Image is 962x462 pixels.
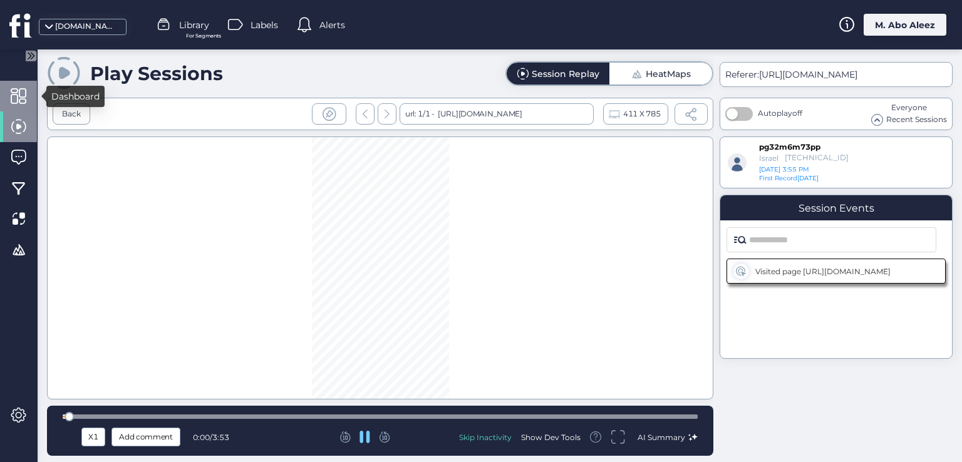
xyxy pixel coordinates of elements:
span: 0:00 [193,433,210,442]
div: Visited page [URL][DOMAIN_NAME] [755,267,918,276]
span: Autoplay [758,108,802,118]
div: Play Sessions [90,62,223,85]
span: First Record [759,174,797,182]
span: Referer: [725,69,759,80]
span: [URL][DOMAIN_NAME] [759,69,857,80]
span: AI Summary [638,433,685,442]
div: Skip Inactivity [459,432,512,443]
div: Dashboard [46,86,105,107]
div: Session Replay [532,69,599,78]
div: pg32m6m73pp [759,142,820,153]
div: X1 [85,430,102,444]
div: Back [62,108,81,120]
div: [DATE] [759,174,827,183]
div: [DOMAIN_NAME] [55,21,118,33]
span: Library [179,18,209,32]
div: Session Events [799,202,874,214]
span: Alerts [319,18,345,32]
span: Recent Sessions [886,114,947,126]
span: Add comment [119,430,173,444]
span: Labels [251,18,278,32]
div: [DATE] 3:55 PM [759,165,858,174]
div: url: 1/1 - [400,103,594,125]
div: HeatMaps [646,69,691,78]
div: / [193,433,237,442]
span: off [792,108,802,118]
div: M. Abo Aleez [864,14,946,36]
span: For Segments [186,32,221,40]
div: [URL][DOMAIN_NAME] [435,103,522,125]
div: [TECHNICAL_ID] [785,153,834,163]
div: Israel [759,153,778,163]
span: 3:53 [212,433,229,442]
div: Everyone [871,102,947,114]
span: 411 X 785 [623,107,660,121]
div: Show Dev Tools [521,432,581,443]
